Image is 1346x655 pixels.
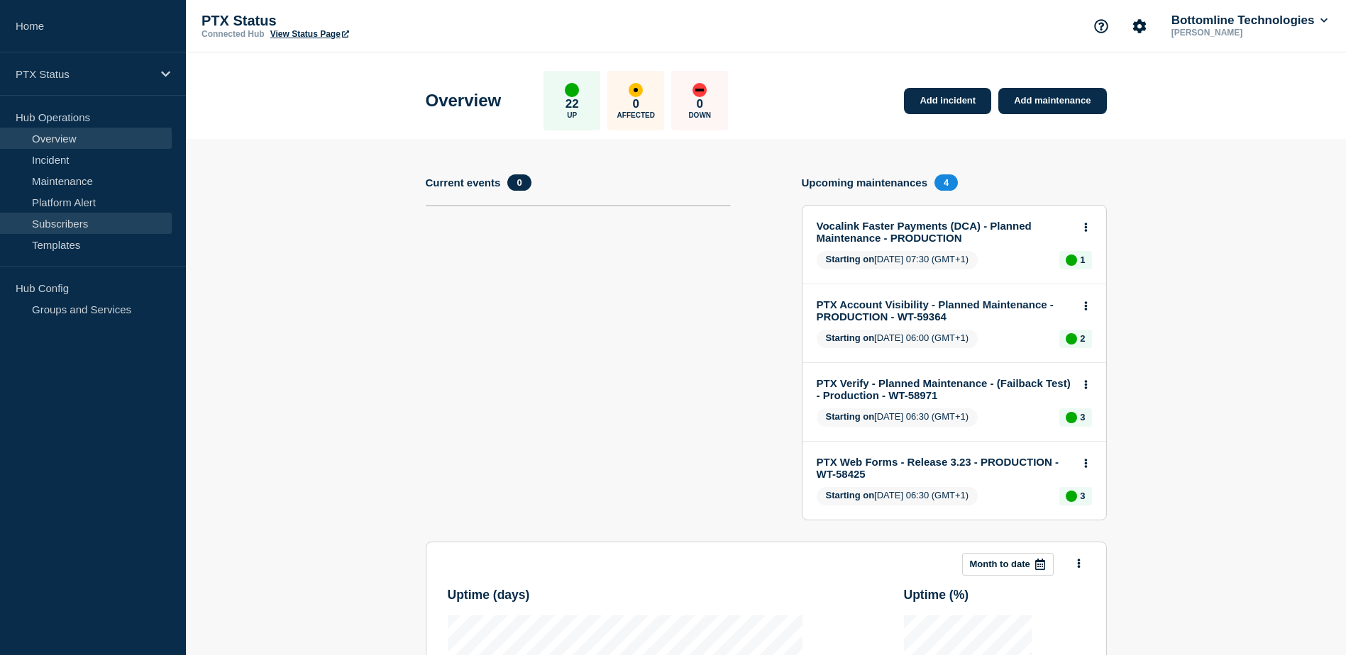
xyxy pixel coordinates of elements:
[826,254,875,264] span: Starting on
[1066,412,1077,423] div: up
[16,68,152,80] p: PTX Status
[904,588,969,603] h3: Uptime ( % )
[970,559,1030,569] p: Month to date
[633,97,639,111] p: 0
[1066,333,1077,345] div: up
[934,174,958,191] span: 4
[426,91,502,111] h1: Overview
[826,411,875,422] span: Starting on
[998,88,1106,114] a: Add maintenance
[567,111,577,119] p: Up
[688,111,711,119] p: Down
[566,97,579,111] p: 22
[817,298,1073,323] a: PTX Account Visibility - Planned Maintenance - PRODUCTION - WT-59364
[629,83,643,97] div: affected
[1066,491,1077,502] div: up
[693,83,707,97] div: down
[802,177,928,189] h4: Upcoming maintenances
[1169,13,1330,28] button: Bottomline Technologies
[1080,254,1085,265] p: 1
[617,111,655,119] p: Affected
[202,29,265,39] p: Connected Hub
[1086,11,1116,41] button: Support
[904,88,991,114] a: Add incident
[448,588,530,603] h3: Uptime ( days )
[817,408,978,427] span: [DATE] 06:30 (GMT+1)
[817,330,978,348] span: [DATE] 06:00 (GMT+1)
[817,220,1073,244] a: Vocalink Faster Payments (DCA) - Planned Maintenance - PRODUCTION
[826,332,875,343] span: Starting on
[1080,412,1085,422] p: 3
[270,29,349,39] a: View Status Page
[507,174,531,191] span: 0
[826,490,875,500] span: Starting on
[1125,11,1154,41] button: Account settings
[962,553,1054,576] button: Month to date
[697,97,703,111] p: 0
[1080,333,1085,344] p: 2
[1169,28,1316,38] p: [PERSON_NAME]
[202,13,485,29] p: PTX Status
[817,251,978,269] span: [DATE] 07:30 (GMT+1)
[426,177,501,189] h4: Current events
[817,487,978,505] span: [DATE] 06:30 (GMT+1)
[1080,491,1085,501] p: 3
[817,456,1073,480] a: PTX Web Forms - Release 3.23 - PRODUCTION - WT-58425
[817,377,1073,401] a: PTX Verify - Planned Maintenance - (Failback Test) - Production - WT-58971
[1066,254,1077,266] div: up
[565,83,579,97] div: up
